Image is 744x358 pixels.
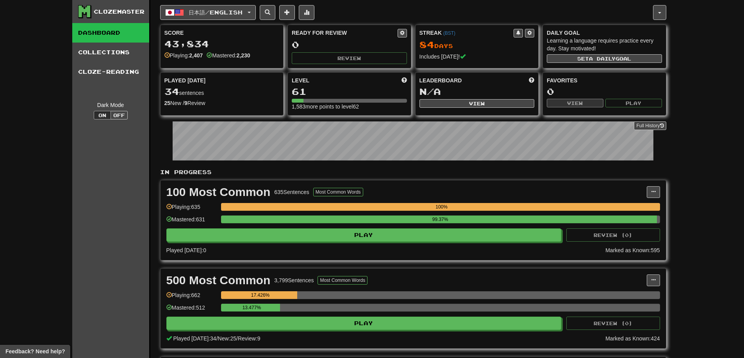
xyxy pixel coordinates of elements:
button: Most Common Words [313,188,363,196]
div: Marked as Known: 424 [605,335,660,342]
div: Streak [419,29,514,37]
div: Favorites [547,77,662,84]
div: 61 [292,87,407,96]
a: (BST) [443,30,455,36]
div: sentences [164,87,280,97]
div: Score [164,29,280,37]
div: Clozemaster [94,8,145,16]
div: Includes [DATE]! [419,53,535,61]
button: Seta dailygoal [547,54,662,63]
div: Playing: 662 [166,291,217,304]
strong: 25 [164,100,171,106]
button: Off [111,111,128,119]
span: Played [DATE]: 34 [173,335,216,342]
div: 100% [223,203,660,211]
div: Playing: 635 [166,203,217,216]
strong: 2,230 [237,52,250,59]
div: 500 Most Common [166,274,271,286]
div: 13.477% [223,304,280,312]
span: Score more points to level up [401,77,407,84]
a: Dashboard [72,23,149,43]
div: 100 Most Common [166,186,271,198]
span: / [216,335,218,342]
button: Play [166,317,562,330]
span: This week in points, UTC [529,77,534,84]
div: 0 [292,40,407,50]
strong: 2,407 [189,52,203,59]
div: Daily Goal [547,29,662,37]
div: 99.37% [223,216,657,223]
div: 43,834 [164,39,280,49]
span: Review: 9 [238,335,260,342]
span: Played [DATE] [164,77,206,84]
button: Review [292,52,407,64]
button: Search sentences [260,5,275,20]
div: Dark Mode [78,101,143,109]
div: 17.426% [223,291,298,299]
div: Mastered: 631 [166,216,217,228]
div: 635 Sentences [274,188,309,196]
strong: 9 [184,100,187,106]
p: In Progress [160,168,666,176]
div: 3,799 Sentences [274,276,314,284]
span: 34 [164,86,179,97]
span: a daily [589,56,616,61]
button: Add sentence to collection [279,5,295,20]
div: 1,583 more points to level 62 [292,103,407,110]
button: Play [166,228,562,242]
div: New / Review [164,99,280,107]
button: Play [605,99,662,107]
button: View [419,99,535,108]
a: Collections [72,43,149,62]
button: 日本語/English [160,5,256,20]
div: Mastered: [207,52,250,59]
button: Review (0) [566,317,660,330]
div: Day s [419,40,535,50]
div: Playing: [164,52,203,59]
button: More stats [299,5,314,20]
div: Ready for Review [292,29,398,37]
div: 0 [547,87,662,96]
span: Played [DATE]: 0 [166,247,206,253]
button: Review (0) [566,228,660,242]
button: View [547,99,603,107]
div: Marked as Known: 595 [605,246,660,254]
div: Mastered: 512 [166,304,217,317]
button: On [94,111,111,119]
span: New: 25 [218,335,236,342]
span: N/A [419,86,441,97]
span: 日本語 / English [189,9,243,16]
a: Full History [634,121,666,130]
div: Learning a language requires practice every day. Stay motivated! [547,37,662,52]
span: Open feedback widget [5,347,65,355]
span: Level [292,77,309,84]
span: / [236,335,238,342]
span: Leaderboard [419,77,462,84]
a: Cloze-Reading [72,62,149,82]
button: Most Common Words [318,276,368,285]
span: 84 [419,39,434,50]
